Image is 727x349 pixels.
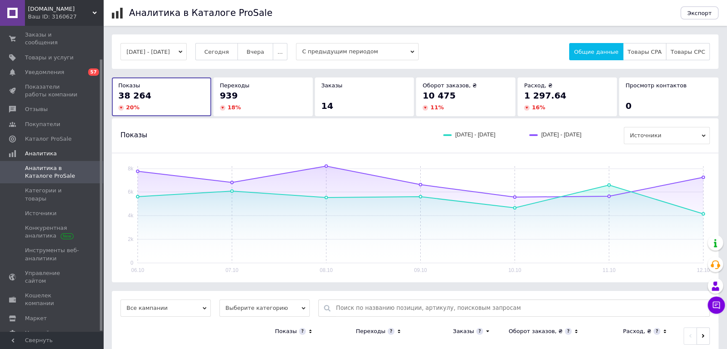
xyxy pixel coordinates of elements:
text: 8k [128,166,134,172]
span: Оборот заказов, ₴ [422,82,477,89]
div: Показы [275,327,297,335]
text: 2k [128,236,134,242]
span: 16 % [532,104,545,111]
h1: Аналитика в Каталоге ProSale [129,8,272,18]
span: Аналитика в Каталоге ProSale [25,164,80,180]
text: 11.10 [603,267,616,273]
span: Все кампании [120,300,211,317]
span: Кошелек компании [25,292,80,307]
span: 38 264 [118,90,151,101]
span: Аналитика [25,150,57,158]
span: Заказы и сообщения [25,31,80,46]
span: RION.in.ua [28,5,92,13]
text: 6k [128,189,134,195]
button: [DATE] - [DATE] [120,43,187,60]
text: 4k [128,213,134,219]
span: Товары CPA [628,49,662,55]
span: Товары CPC [671,49,705,55]
span: Источники [624,127,710,144]
span: Переходы [220,82,250,89]
div: Заказы [453,327,474,335]
span: Вчера [246,49,264,55]
span: Просмотр контактов [625,82,687,89]
div: Ваш ID: 3160627 [28,13,103,21]
span: Покупатели [25,120,60,128]
span: Расход, ₴ [524,82,552,89]
div: Оборот заказов, ₴ [508,327,563,335]
span: Уведомления [25,68,64,76]
text: 09.10 [414,267,427,273]
span: Заказы [321,82,342,89]
button: ... [273,43,287,60]
span: 0 [625,101,632,111]
span: 18 % [228,104,241,111]
span: ... [277,49,283,55]
span: Выберите категорию [219,300,310,317]
span: Настройки [25,329,56,337]
span: Категории и товары [25,187,80,202]
span: 14 [321,101,333,111]
button: Экспорт [681,6,718,19]
span: Управление сайтом [25,269,80,285]
div: Расход, ₴ [623,327,651,335]
span: Показы [118,82,140,89]
button: Чат с покупателем [708,296,725,314]
span: Экспорт [687,10,712,16]
text: 06.10 [131,267,144,273]
span: Источники [25,210,56,217]
button: Товары CPC [666,43,710,60]
span: 57 [88,68,99,76]
span: С предыдущим периодом [296,43,419,60]
span: 10 475 [422,90,456,101]
input: Поиск по названию позиции, артикулу, поисковым запросам [336,300,705,316]
span: Каталог ProSale [25,135,71,143]
text: 07.10 [225,267,238,273]
span: Инструменты веб-аналитики [25,247,80,262]
text: 08.10 [320,267,333,273]
span: Сегодня [204,49,229,55]
button: Общие данные [569,43,623,60]
span: Товары и услуги [25,54,74,62]
div: Переходы [356,327,385,335]
button: Сегодня [195,43,238,60]
span: 939 [220,90,238,101]
span: 20 % [126,104,139,111]
span: 1 297.64 [524,90,566,101]
span: 11 % [430,104,444,111]
span: Показы [120,130,147,140]
span: Маркет [25,315,47,322]
button: Товары CPA [623,43,666,60]
button: Вчера [237,43,273,60]
text: 0 [130,260,133,266]
span: Конкурентная аналитика [25,224,80,240]
span: Показатели работы компании [25,83,80,99]
text: 10.10 [508,267,521,273]
text: 12.10 [697,267,710,273]
span: Отзывы [25,105,48,113]
span: Общие данные [574,49,618,55]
